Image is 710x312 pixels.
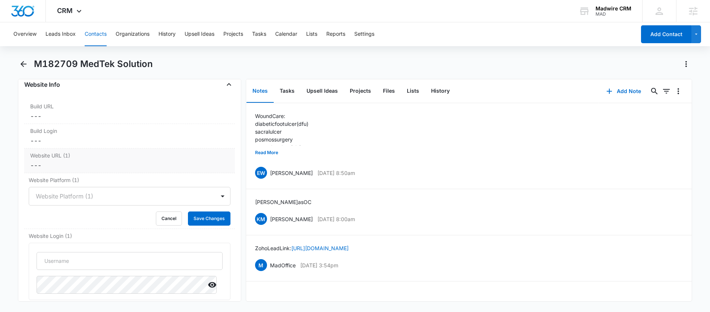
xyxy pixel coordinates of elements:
[255,120,364,128] p: diabetic foot ulcer (dfu)
[34,58,153,70] h1: M182709 MedTek Solution
[354,22,374,46] button: Settings
[274,80,301,103] button: Tasks
[37,252,223,270] input: Username
[158,22,176,46] button: History
[223,79,235,90] button: Close
[425,80,456,103] button: History
[255,143,364,151] p: venus leg ulcer (vlu)
[30,161,229,170] dd: ---
[648,85,660,97] button: Search...
[255,146,278,160] button: Read More
[29,176,230,184] label: Website Platform (1)
[270,169,313,177] p: [PERSON_NAME]
[377,80,401,103] button: Files
[252,22,266,46] button: Tasks
[57,7,73,15] span: CRM
[85,22,107,46] button: Contacts
[223,22,243,46] button: Projects
[255,259,267,271] span: M
[255,128,364,136] p: sacral ulcer
[344,80,377,103] button: Projects
[29,232,230,240] label: Website Login (1)
[30,136,229,145] div: ---
[30,102,229,110] label: Build URL
[24,80,60,89] h4: Website Info
[45,22,76,46] button: Leads Inbox
[188,211,230,226] button: Save Changes
[596,6,631,12] div: account name
[301,80,344,103] button: Upsell Ideas
[116,22,150,46] button: Organizations
[255,167,267,179] span: EW
[24,99,235,124] div: Build URL---
[255,112,364,120] p: Wound Care:
[641,25,691,43] button: Add Contact
[317,215,355,223] p: [DATE] 8:00am
[30,112,229,121] dd: ---
[18,58,29,70] button: Back
[660,85,672,97] button: Filters
[13,22,37,46] button: Overview
[306,22,317,46] button: Lists
[300,261,338,269] p: [DATE] 3:54pm
[326,22,345,46] button: Reports
[317,169,355,177] p: [DATE] 8:50am
[30,152,229,159] label: Website URL (1)
[24,149,235,173] div: Website URL (1)---
[255,244,349,252] p: Zoho Lead Link:
[275,22,297,46] button: Calendar
[672,85,684,97] button: Overflow Menu
[246,80,274,103] button: Notes
[270,215,313,223] p: [PERSON_NAME]
[596,12,631,17] div: account id
[156,211,182,226] button: Cancel
[255,136,364,143] p: pos mos surgery
[255,198,311,206] p: [PERSON_NAME] as OC
[206,279,218,291] button: Show
[30,127,229,135] label: Build Login
[24,124,235,149] div: Build Login---
[270,261,296,269] p: MadOffice
[401,80,425,103] button: Lists
[185,22,214,46] button: Upsell Ideas
[255,213,267,225] span: KM
[599,82,648,100] button: Add Note
[291,245,349,251] a: [URL][DOMAIN_NAME]
[680,58,692,70] button: Actions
